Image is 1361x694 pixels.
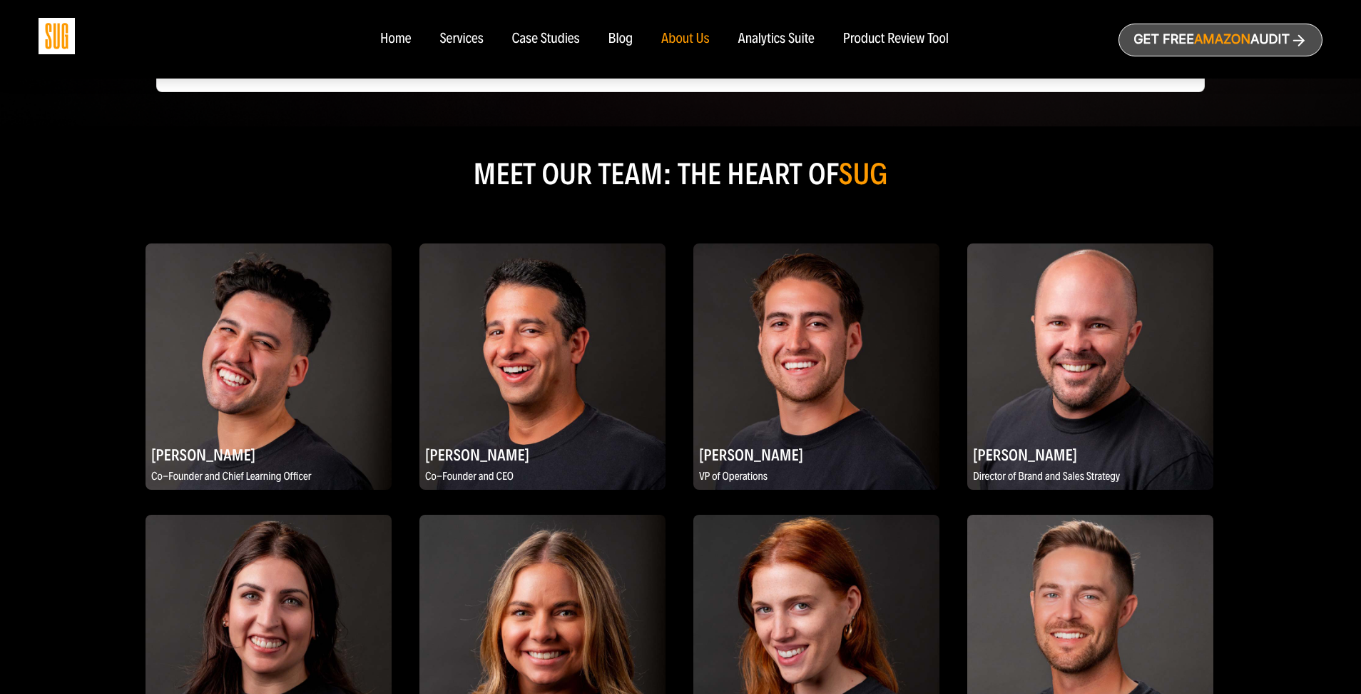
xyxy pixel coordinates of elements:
span: SUG [839,156,888,192]
h2: [PERSON_NAME] [967,441,1213,468]
span: Amazon [1194,32,1250,47]
a: Home [380,31,411,47]
a: Product Review Tool [843,31,949,47]
p: Co-Founder and CEO [419,468,666,486]
h2: [PERSON_NAME] [693,441,939,468]
a: Get freeAmazonAudit [1118,24,1322,56]
p: Co-Founder and Chief Learning Officer [146,468,392,486]
p: Director of Brand and Sales Strategy [967,468,1213,486]
a: Analytics Suite [738,31,815,47]
img: Daniel Tejada, Co-Founder and Chief Learning Officer [146,243,392,490]
img: Brett Vetter, Director of Brand and Sales Strategy [967,243,1213,490]
img: Sug [39,18,75,54]
a: Blog [608,31,633,47]
h2: [PERSON_NAME] [419,441,666,468]
img: Evan Kesner, Co-Founder and CEO [419,243,666,490]
a: Case Studies [512,31,580,47]
img: Marco Tejada, VP of Operations [693,243,939,490]
h2: [PERSON_NAME] [146,441,392,468]
a: Services [439,31,483,47]
p: VP of Operations [693,468,939,486]
a: About Us [661,31,710,47]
